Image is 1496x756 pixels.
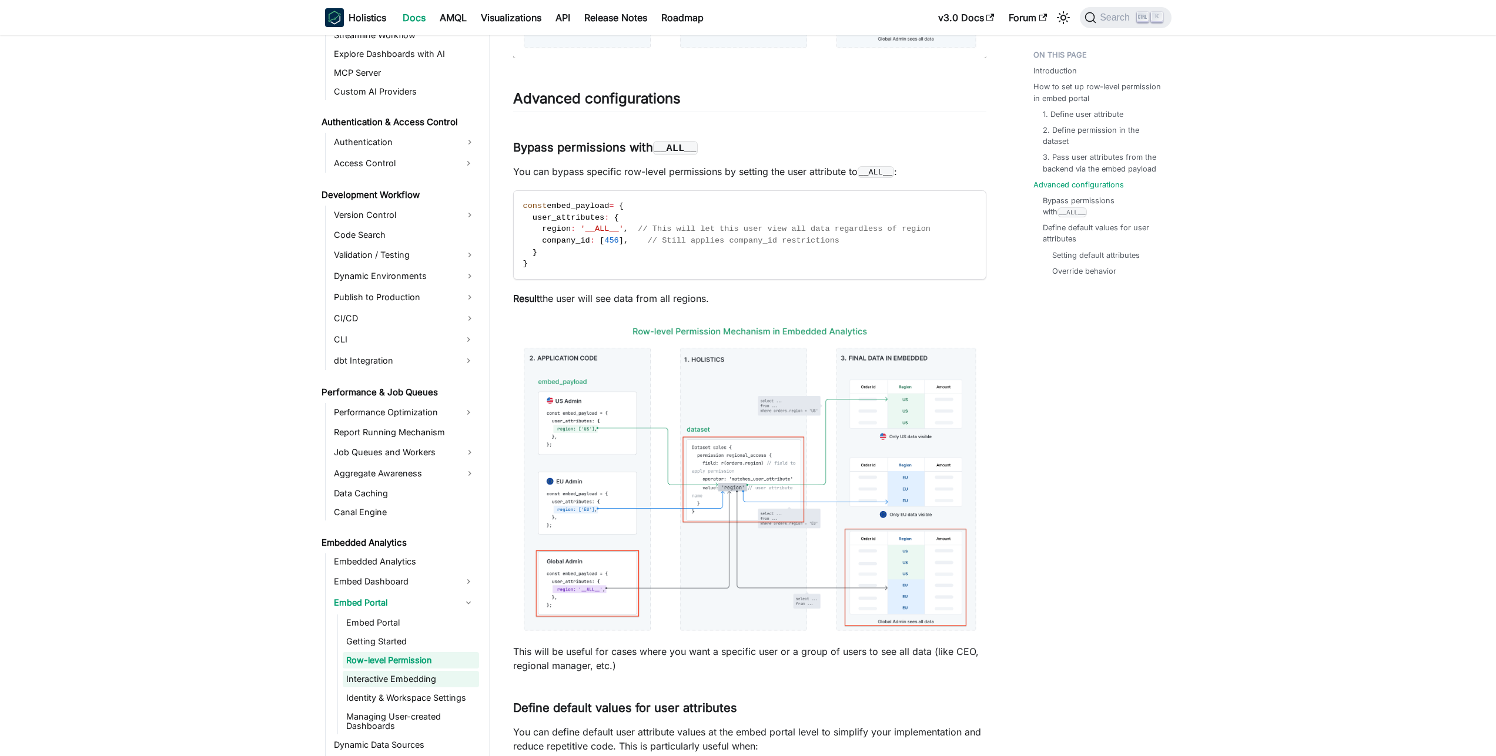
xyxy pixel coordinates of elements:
button: Search (Ctrl+K) [1080,7,1171,28]
span: 456 [604,236,618,245]
a: Job Queues and Workers [330,443,479,462]
span: ] [619,236,624,245]
button: Expand sidebar category 'Performance Optimization' [458,403,479,422]
a: Authentication & Access Control [318,114,479,130]
a: CI/CD [330,309,479,328]
kbd: K [1151,12,1163,22]
a: Override behavior [1052,266,1116,277]
span: Search [1096,12,1137,23]
h2: Advanced configurations [513,90,986,112]
span: // This will let this user view all data regardless of region [638,224,931,233]
span: , [624,236,628,245]
a: Docs [396,8,433,27]
a: Streamline Workflow [330,27,479,43]
h3: Define default values for user attributes [513,701,986,715]
a: 3. Pass user attributes from the backend via the embed payload [1043,152,1160,174]
code: __ALL__ [858,166,894,178]
span: : [590,236,595,245]
span: const [523,201,547,210]
button: Expand sidebar category 'Access Control' [458,154,479,173]
a: How to set up row-level permission in embed portal [1033,81,1164,103]
img: Embed Portal Data Permission highlight global [513,317,986,641]
a: MCP Server [330,65,479,81]
a: Advanced configurations [1033,179,1124,190]
a: v3.0 Docs [931,8,1002,27]
a: Row-level Permission [343,652,479,668]
p: You can define default user attribute values at the embed portal level to simplify your implement... [513,725,986,753]
button: Expand sidebar category 'CLI' [458,330,479,349]
img: Holistics [325,8,344,27]
p: You can bypass specific row-level permissions by setting the user attribute to : [513,164,986,179]
a: Version Control [330,206,479,224]
button: Collapse sidebar category 'Embed Portal' [458,593,479,612]
a: Development Workflow [318,187,479,203]
a: Access Control [330,154,458,173]
strong: Result [513,293,540,304]
nav: Docs sidebar [313,35,490,756]
a: Performance Optimization [330,403,458,422]
h3: Bypass permissions with [513,140,986,155]
a: Validation / Testing [330,246,479,264]
a: dbt Integration [330,351,458,370]
a: Authentication [330,133,479,152]
button: Expand sidebar category 'dbt Integration' [458,351,479,370]
a: Managing User-created Dashboards [343,708,479,734]
a: Introduction [1033,65,1077,76]
b: Holistics [349,11,386,25]
a: Performance & Job Queues [318,384,479,401]
a: Release Notes [577,8,654,27]
a: Embedded Analytics [330,553,479,570]
button: Switch between dark and light mode (currently light mode) [1054,8,1073,27]
span: // Still applies company_id restrictions [648,236,839,245]
a: Custom AI Providers [330,83,479,100]
code: __ALL__ [1057,207,1087,217]
a: HolisticsHolistics [325,8,386,27]
a: Embed Dashboard [330,572,458,591]
a: API [548,8,577,27]
a: 2. Define permission in the dataset [1043,125,1160,147]
a: Visualizations [474,8,548,27]
span: region [542,224,571,233]
a: Data Caching [330,485,479,502]
span: user_attributes [533,213,604,222]
a: CLI [330,330,458,349]
span: , [624,224,628,233]
code: __ALL__ [653,141,698,155]
a: Getting Started [343,633,479,650]
span: } [523,259,528,268]
a: Embedded Analytics [318,535,479,551]
span: embed_payload [547,201,609,210]
a: Code Search [330,227,479,243]
span: '__ALL__' [580,224,623,233]
a: AMQL [433,8,474,27]
a: Publish to Production [330,288,479,307]
span: { [614,213,619,222]
span: : [571,224,575,233]
a: Embed Portal [330,593,458,612]
a: Canal Engine [330,504,479,520]
a: Define default values for user attributes [1043,222,1160,244]
a: Explore Dashboards with AI [330,46,479,62]
a: Bypass permissions with__ALL__ [1043,195,1160,217]
a: Dynamic Data Sources [330,737,479,753]
a: Aggregate Awareness [330,464,479,483]
a: Setting default attributes [1052,250,1140,261]
a: Identity & Workspace Settings [343,690,479,706]
span: company_id [542,236,590,245]
span: : [604,213,609,222]
a: Interactive Embedding [343,671,479,687]
a: Forum [1002,8,1054,27]
span: = [609,201,614,210]
button: Expand sidebar category 'Embed Dashboard' [458,572,479,591]
a: Dynamic Environments [330,267,479,285]
a: Report Running Mechanism [330,424,479,441]
a: Roadmap [654,8,711,27]
span: } [533,248,537,257]
span: [ [600,236,604,245]
a: Embed Portal [343,614,479,631]
p: This will be useful for cases where you want a specific user or a group of users to see all data ... [513,644,986,673]
p: the user will see data from all regions. [513,291,986,305]
span: { [619,201,624,210]
a: 1. Define user attribute [1043,109,1123,120]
